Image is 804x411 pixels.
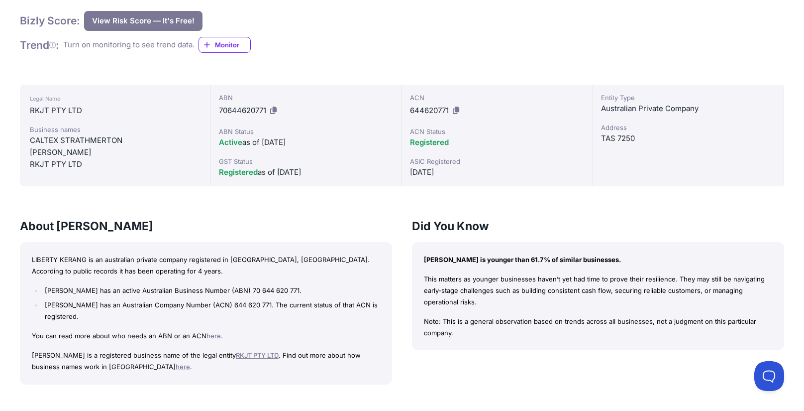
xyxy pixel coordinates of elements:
[42,285,380,296] li: [PERSON_NAME] has an active Australian Business Number (ABN) 70 644 620 771.
[219,156,394,166] div: GST Status
[410,127,585,137] div: ACN Status
[412,218,784,234] h3: Did You Know
[30,93,201,105] div: Legal Name
[424,316,772,339] p: Note: This is a general observation based on trends across all businesses, not a judgment on this...
[601,93,776,103] div: Entity Type
[410,137,449,147] span: Registered
[206,332,221,340] a: here
[601,103,776,115] div: Australian Private Company
[601,133,776,144] div: TAS 7250
[219,166,394,178] div: as of [DATE]
[32,254,380,277] p: LIBERTY KERANG is an australian private company registered in [GEOGRAPHIC_DATA], [GEOGRAPHIC_DATA...
[30,135,201,146] div: CALTEX STRATHMERTON
[20,14,80,27] h1: Bizly Score:
[219,137,394,148] div: as of [DATE]
[30,125,201,135] div: Business names
[410,93,585,103] div: ACN
[84,11,202,31] button: View Risk Score — It's Free!
[219,137,242,147] span: Active
[219,93,394,103] div: ABN
[424,274,772,307] p: This matters as younger businesses haven’t yet had time to prove their resilience. They may still...
[176,363,190,371] a: here
[236,351,279,359] a: RKJT PTY LTD
[410,166,585,178] div: [DATE]
[32,350,380,373] p: [PERSON_NAME] is a registered business name of the legal entity . Find out more about how busines...
[215,40,250,50] span: Monitor
[32,330,380,342] p: You can read more about who needs an ABN or an ACN .
[754,361,784,391] iframe: Toggle Customer Support
[30,146,201,158] div: [PERSON_NAME]
[42,299,380,322] li: [PERSON_NAME] has an Australian Company Number (ACN) 644 620 771. The current status of that ACN ...
[30,158,201,170] div: RKJT PTY LTD
[30,105,201,117] div: RKJT PTY LTD
[63,39,195,51] div: Turn on monitoring to see trend data.
[219,127,394,137] div: ABN Status
[219,106,266,115] span: 70644620771
[20,38,59,52] h1: Trend :
[199,37,251,53] a: Monitor
[219,167,258,177] span: Registered
[424,254,772,266] p: [PERSON_NAME] is younger than 61.7% of similar businesses.
[410,106,449,115] span: 644620771
[601,123,776,133] div: Address
[410,156,585,166] div: ASIC Registered
[20,218,392,234] h3: About [PERSON_NAME]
